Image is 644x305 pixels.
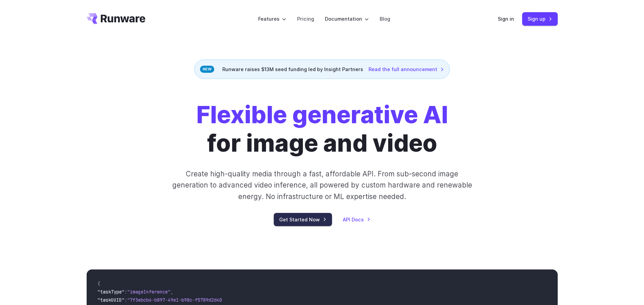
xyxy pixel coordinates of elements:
[97,289,125,295] span: "taskType"
[196,101,448,157] h1: for image and video
[87,13,146,24] a: Go to /
[125,289,127,295] span: :
[127,297,230,303] span: "7f3ebcb6-b897-49e1-b98c-f5789d2d40d7"
[369,65,444,73] a: Read the full announcement
[343,216,371,223] a: API Docs
[258,15,286,23] label: Features
[171,289,173,295] span: ,
[194,60,450,79] div: Runware raises $13M seed funding led by Insight Partners
[380,15,390,23] a: Blog
[297,15,314,23] a: Pricing
[171,168,473,202] p: Create high-quality media through a fast, affordable API. From sub-second image generation to adv...
[498,15,514,23] a: Sign in
[274,213,332,226] a: Get Started Now
[325,15,369,23] label: Documentation
[97,281,100,287] span: {
[196,100,448,129] strong: Flexible generative AI
[125,297,127,303] span: :
[127,289,171,295] span: "imageInference"
[97,297,125,303] span: "taskUUID"
[522,12,558,25] a: Sign up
